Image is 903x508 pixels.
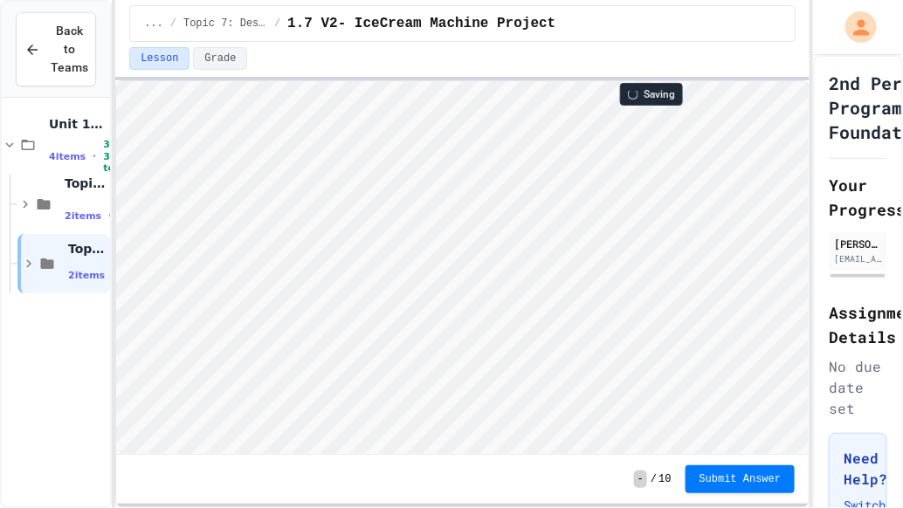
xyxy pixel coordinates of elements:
[93,149,96,163] span: •
[829,300,887,349] h2: Assignment Details
[658,472,671,486] span: 10
[700,472,782,486] span: Submit Answer
[68,270,105,281] span: 2 items
[829,173,887,222] h2: Your Progress
[16,12,96,86] button: Back to Teams
[65,210,101,222] span: 2 items
[274,17,280,31] span: /
[49,116,107,132] span: Unit 1: Computational Thinking & Problem Solving
[65,175,107,191] span: Topic 5: APIs & Libraries
[827,7,881,47] div: My Account
[103,139,128,174] span: 3h 30m total
[49,151,86,162] span: 4 items
[686,465,796,493] button: Submit Answer
[193,47,247,70] button: Grade
[829,356,887,419] div: No due date set
[834,236,882,251] div: [PERSON_NAME]
[116,81,809,454] iframe: Snap! Programming Environment
[644,87,675,101] span: Saving
[68,241,107,257] span: Topic 7: Designing & Simulating Solutions
[634,470,647,488] span: -
[108,209,112,223] span: •
[287,13,555,34] span: 1.7 V2- IceCream Machine Project
[844,448,872,490] h3: Need Help?
[834,252,882,265] div: [EMAIL_ADDRESS][DOMAIN_NAME]
[183,17,267,31] span: Topic 7: Designing & Simulating Solutions
[651,472,657,486] span: /
[129,47,190,70] button: Lesson
[51,22,88,77] span: Back to Teams
[144,17,163,31] span: ...
[170,17,176,31] span: /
